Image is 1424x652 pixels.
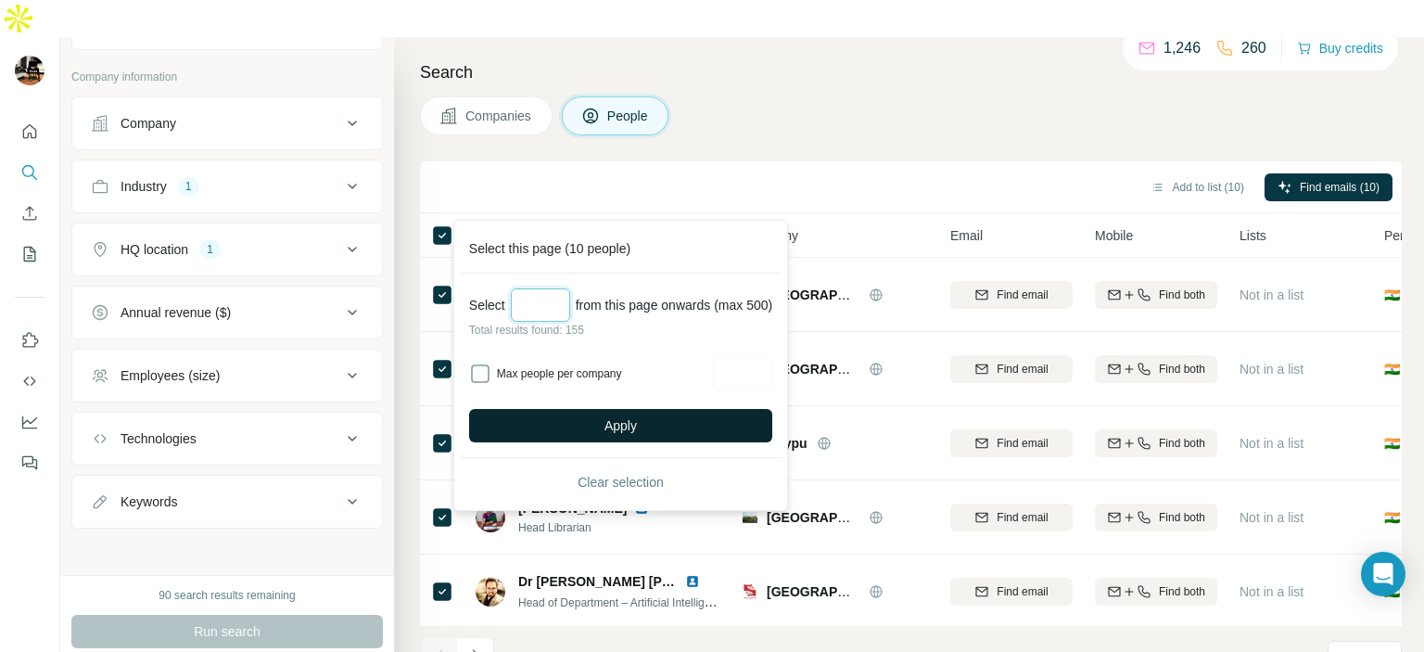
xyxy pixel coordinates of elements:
button: Quick start [15,115,44,148]
div: HQ location [121,240,188,259]
div: 1 [178,178,199,195]
button: Company [72,101,382,146]
button: Use Surfe on LinkedIn [15,324,44,357]
img: Avatar [476,577,505,607]
span: Lists [1240,226,1266,245]
button: Find email [950,504,1073,531]
button: Find email [950,578,1073,606]
button: Find email [950,281,1073,309]
button: Keywords [72,479,382,524]
span: Not in a list [1240,362,1303,377]
p: Company information [71,69,383,85]
span: Not in a list [1240,510,1303,525]
button: HQ location1 [72,227,382,272]
button: Find email [950,355,1073,383]
button: Enrich CSV [15,197,44,230]
span: Dr [PERSON_NAME] [PERSON_NAME] SMIEEE [518,574,810,589]
span: Head Librarian [518,519,671,536]
img: Avatar [15,56,44,85]
p: Total results found: 155 [469,322,772,339]
div: Company [121,114,176,133]
button: Find both [1095,355,1217,383]
button: My lists [15,237,44,271]
button: Technologies [72,416,382,461]
span: 🇮🇳 [1384,360,1400,378]
button: Clear selection [469,466,772,499]
span: Find email [997,361,1048,377]
span: Not in a list [1240,436,1303,451]
img: LinkedIn logo [685,574,700,589]
div: Open Intercom Messenger [1361,552,1405,596]
div: Annual revenue ($) [121,303,231,322]
div: Industry [121,177,167,196]
img: Logo of Manipal Institute of Technology [743,510,757,525]
span: Find both [1159,583,1205,600]
div: Keywords [121,492,177,511]
h4: Search [420,59,1402,85]
div: 1 [199,241,221,258]
label: Max people per company [497,365,707,382]
button: Find emails (10) [1265,173,1392,201]
span: 🇮🇳 [1384,286,1400,304]
p: 1,246 [1163,37,1201,59]
div: 90 search results remaining [159,587,295,604]
button: Buy credits [1297,35,1383,61]
button: Find both [1095,504,1217,531]
span: Companies [465,107,533,125]
span: Find both [1159,361,1205,377]
button: Find both [1095,578,1217,606]
button: Industry1 [72,164,382,209]
p: 260 [1241,37,1266,59]
span: Email [950,226,983,245]
span: 🇮🇳 [1384,508,1400,527]
button: Dashboard [15,405,44,439]
button: Employees (size) [72,353,382,398]
span: Find email [997,435,1048,452]
span: Apply [604,416,637,435]
span: Mobile [1095,226,1133,245]
div: Employees (size) [121,366,220,385]
span: 🇮🇳 [1384,434,1400,453]
span: [GEOGRAPHIC_DATA] [767,362,906,377]
span: Not in a list [1240,288,1303,302]
button: Use Surfe API [15,364,44,398]
span: People [607,107,650,125]
span: Find email [997,583,1048,600]
button: Find email [950,429,1073,457]
span: [GEOGRAPHIC_DATA] [767,288,906,302]
span: Find both [1159,509,1205,526]
img: Logo of Symbiosis International University [743,584,757,599]
span: Find email [997,287,1048,303]
span: Head of Department – Artificial Intelligence and Machine Learning (AIML) [518,594,878,609]
div: Select this page (10 people) [458,224,783,274]
button: Feedback [15,446,44,479]
span: Clear selection [578,473,664,492]
button: Add to list (10) [1138,173,1257,201]
img: Avatar [476,503,505,532]
span: [GEOGRAPHIC_DATA] [767,584,906,599]
span: Find emails (10) [1300,179,1379,196]
button: Search [15,156,44,189]
div: Select from this page onwards (max 500) [469,288,772,322]
span: Not in a list [1240,584,1303,599]
button: Find both [1095,429,1217,457]
button: Apply [469,409,772,442]
span: Find both [1159,435,1205,452]
span: Find email [997,509,1048,526]
input: Select a number (up to 500) [511,288,570,322]
div: Technologies [121,429,197,448]
button: Annual revenue ($) [72,290,382,335]
button: Find both [1095,281,1217,309]
span: [GEOGRAPHIC_DATA] [767,510,906,525]
span: Find both [1159,287,1205,303]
